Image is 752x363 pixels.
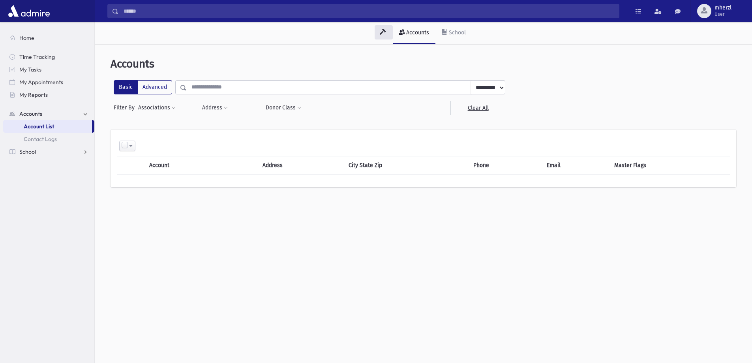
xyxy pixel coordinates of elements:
[202,101,228,115] button: Address
[3,133,94,145] a: Contact Logs
[19,79,63,86] span: My Appointments
[19,66,41,73] span: My Tasks
[19,53,55,60] span: Time Tracking
[450,101,505,115] a: Clear All
[114,80,172,94] div: FilterModes
[265,101,302,115] button: Donor Class
[344,156,469,174] th: City State Zip
[24,123,54,130] span: Account List
[405,29,429,36] div: Accounts
[3,76,94,88] a: My Appointments
[3,145,94,158] a: School
[19,110,42,117] span: Accounts
[258,156,344,174] th: Address
[24,135,57,143] span: Contact Logs
[393,22,435,44] a: Accounts
[3,88,94,101] a: My Reports
[3,32,94,44] a: Home
[609,156,730,174] th: Master Flags
[144,156,231,174] th: Account
[435,22,472,44] a: School
[119,4,619,18] input: Search
[138,101,176,115] button: Associations
[469,156,542,174] th: Phone
[6,3,52,19] img: AdmirePro
[3,63,94,76] a: My Tasks
[114,80,138,94] label: Basic
[714,5,731,11] span: mherzl
[19,148,36,155] span: School
[3,51,94,63] a: Time Tracking
[111,57,154,70] span: Accounts
[3,107,94,120] a: Accounts
[447,29,466,36] div: School
[714,11,731,17] span: User
[19,91,48,98] span: My Reports
[114,103,138,112] span: Filter By
[3,120,92,133] a: Account List
[137,80,172,94] label: Advanced
[19,34,34,41] span: Home
[542,156,609,174] th: Email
